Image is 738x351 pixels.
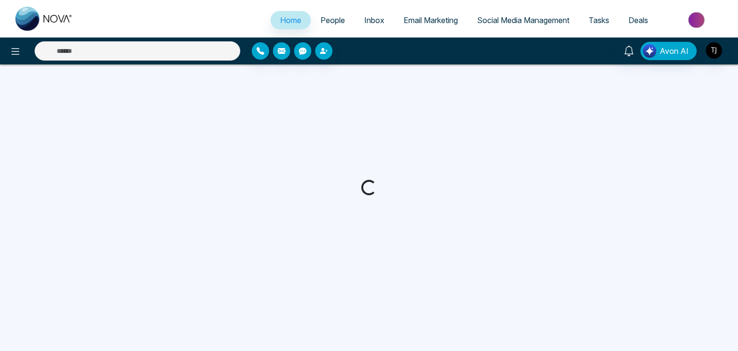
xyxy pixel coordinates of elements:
[467,11,579,29] a: Social Media Management
[311,11,355,29] a: People
[619,11,658,29] a: Deals
[628,15,648,25] span: Deals
[663,9,732,31] img: Market-place.gif
[320,15,345,25] span: People
[640,42,697,60] button: Avon AI
[404,15,458,25] span: Email Marketing
[271,11,311,29] a: Home
[643,44,656,58] img: Lead Flow
[364,15,384,25] span: Inbox
[477,15,569,25] span: Social Media Management
[579,11,619,29] a: Tasks
[355,11,394,29] a: Inbox
[589,15,609,25] span: Tasks
[660,45,689,57] span: Avon AI
[394,11,467,29] a: Email Marketing
[280,15,301,25] span: Home
[15,7,73,31] img: Nova CRM Logo
[706,42,722,59] img: User Avatar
